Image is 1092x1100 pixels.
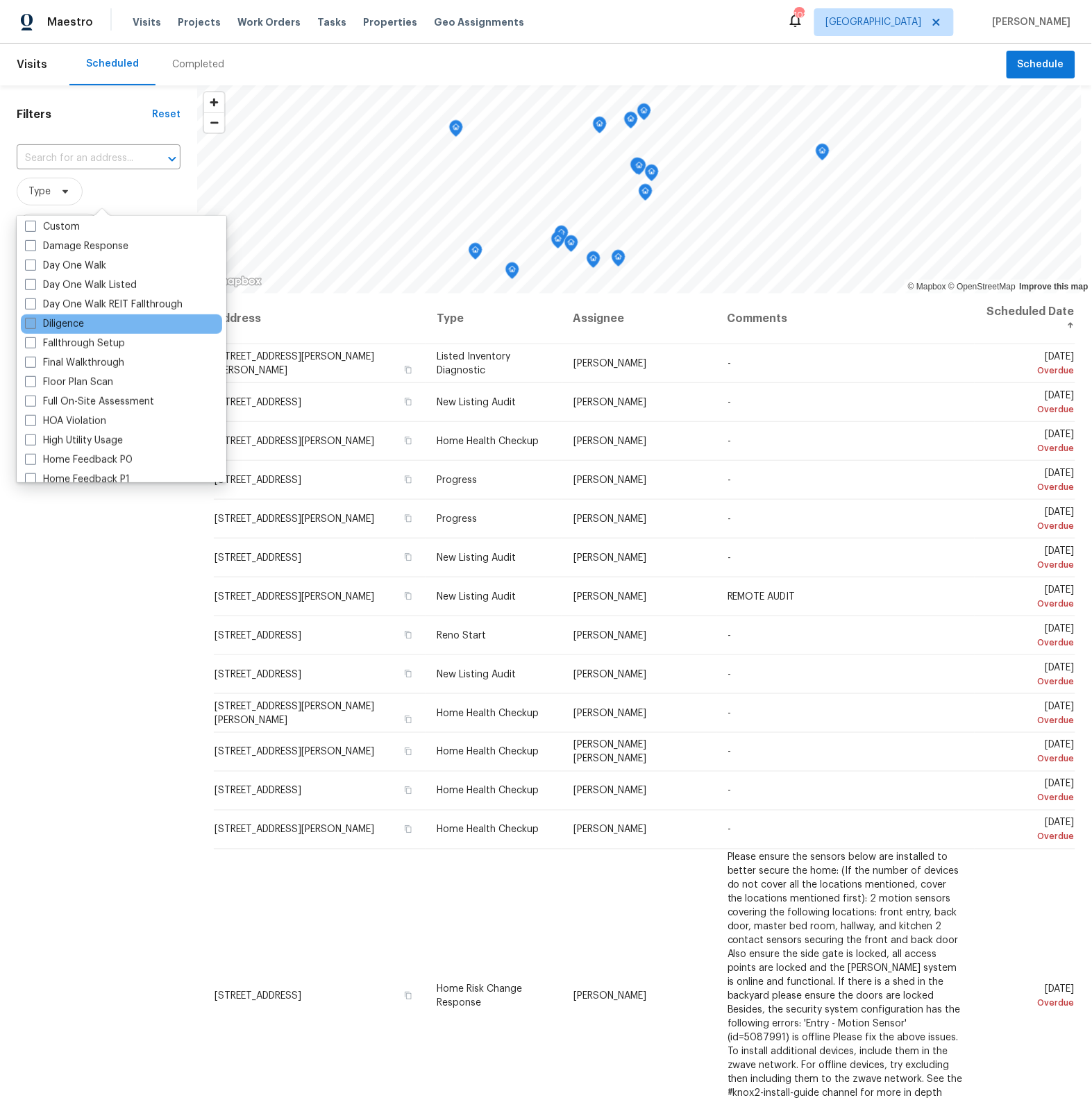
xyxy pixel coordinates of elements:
span: - [728,475,731,485]
label: Home Feedback P0 [25,453,133,467]
span: [DATE] [986,741,1075,766]
span: Home Health Checkup [437,437,539,446]
span: Type [28,185,51,198]
div: Reset [152,108,180,121]
div: Map marker [469,243,482,264]
span: - [728,631,731,641]
button: Zoom out [204,112,224,133]
th: Address [214,294,426,344]
span: - [728,359,731,369]
span: [PERSON_NAME] [PERSON_NAME] [573,741,646,764]
th: Comments [716,294,975,344]
span: [DATE] [986,391,1075,416]
th: Scheduled Date ↑ [975,294,1075,344]
span: [PERSON_NAME] [987,15,1071,29]
th: Assignee [562,294,716,344]
div: Map marker [564,235,578,257]
span: - [728,553,731,563]
span: [STREET_ADDRESS] [215,631,301,641]
button: Copy Address [402,590,414,602]
span: New Listing Audit [437,398,516,407]
span: [STREET_ADDRESS] [215,786,301,796]
label: Full On-Site Assessment [25,395,154,409]
a: Improve this map [1020,282,1089,291]
div: Overdue [986,675,1075,688]
label: Day One Walk Listed [25,278,137,292]
span: [PERSON_NAME] [573,709,646,718]
span: - [728,786,731,796]
a: Mapbox homepage [201,273,262,289]
label: Final Walkthrough [25,356,124,370]
div: Scheduled [86,57,139,71]
span: [STREET_ADDRESS][PERSON_NAME] [215,592,374,602]
span: [PERSON_NAME] [573,786,646,796]
button: Zoom in [204,92,224,112]
span: [DATE] [986,663,1075,688]
span: Work Orders [237,15,301,29]
span: Schedule [1018,56,1064,74]
span: REMOTE AUDIT [728,592,796,602]
span: New Listing Audit [437,670,516,679]
label: High Utility Usage [25,434,123,448]
button: Copy Address [402,989,414,1001]
span: [PERSON_NAME] [573,514,646,524]
div: Map marker [816,144,830,165]
div: Overdue [986,403,1075,416]
span: [PERSON_NAME] [573,359,646,369]
span: [DATE] [986,430,1075,455]
div: Map marker [637,103,651,125]
input: Search for an address... [17,148,142,169]
button: Copy Address [402,434,414,447]
div: Overdue [986,480,1075,494]
span: [PERSON_NAME] [573,475,646,485]
span: Maestro [47,15,93,29]
div: Overdue [986,441,1075,455]
div: Map marker [624,112,638,133]
canvas: Map [197,85,1082,294]
label: Day One Walk [25,259,106,273]
div: Map marker [449,120,463,142]
span: - [728,514,731,524]
span: [STREET_ADDRESS] [215,553,301,563]
span: [STREET_ADDRESS] [215,670,301,679]
div: Map marker [593,117,607,138]
span: Geo Assignments [434,15,524,29]
span: Visits [133,15,161,29]
a: OpenStreetMap [948,282,1016,291]
div: Overdue [986,558,1075,572]
label: Day One Walk REIT Fallthrough [25,298,183,312]
span: [GEOGRAPHIC_DATA] [826,15,922,29]
span: [DATE] [986,702,1075,727]
span: Projects [178,15,221,29]
a: Mapbox [908,282,946,291]
div: Overdue [986,364,1075,378]
span: - [728,670,731,679]
button: Copy Address [402,473,414,486]
div: Map marker [505,262,519,284]
div: Map marker [645,164,659,186]
span: [PERSON_NAME] [573,592,646,602]
span: [DATE] [986,468,1075,494]
div: Map marker [630,158,644,179]
span: [STREET_ADDRESS] [215,398,301,407]
span: [PERSON_NAME] [573,825,646,835]
span: [STREET_ADDRESS] [215,475,301,485]
button: Copy Address [402,396,414,408]
div: Overdue [986,519,1075,533]
span: Home Health Checkup [437,786,539,796]
label: HOA Violation [25,414,106,428]
span: [PERSON_NAME] [573,991,646,1001]
button: Copy Address [402,713,414,726]
span: [STREET_ADDRESS][PERSON_NAME][PERSON_NAME] [215,352,374,375]
button: Copy Address [402,784,414,797]
div: Overdue [986,996,1075,1010]
span: Tasks [317,17,346,27]
span: Progress [437,475,477,485]
span: - [728,437,731,446]
span: - [728,398,731,407]
button: Copy Address [402,745,414,758]
span: Progress [437,514,477,524]
label: Fallthrough Setup [25,337,125,350]
span: [DATE] [986,507,1075,533]
span: Properties [363,15,417,29]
